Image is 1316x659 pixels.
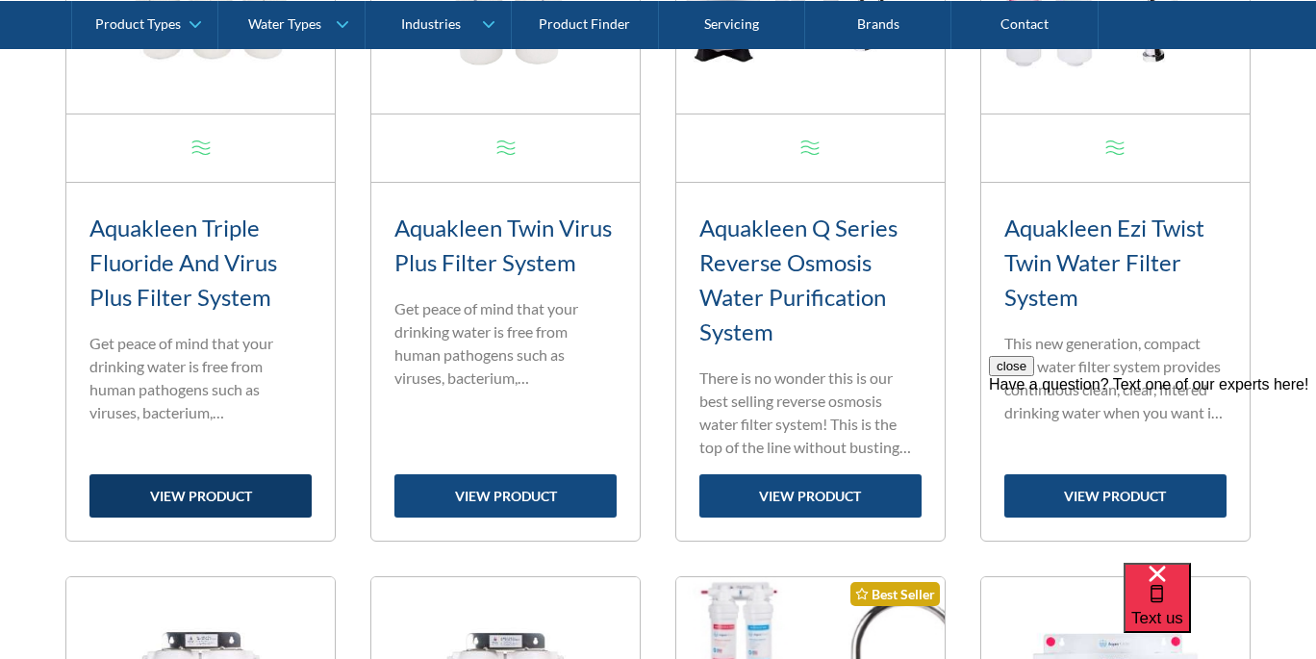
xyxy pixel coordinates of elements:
[248,15,321,32] div: Water Types
[699,474,922,518] a: view product
[401,15,461,32] div: Industries
[89,211,312,315] h3: Aquakleen Triple Fluoride And Virus Plus Filter System
[89,332,312,424] p: Get peace of mind that your drinking water is free from human pathogens such as viruses, bacteriu...
[699,211,922,349] h3: Aquakleen Q Series Reverse Osmosis Water Purification System
[699,367,922,459] p: There is no wonder this is our best selling reverse osmosis water filter system! This is the top ...
[95,15,181,32] div: Product Types
[1124,563,1316,659] iframe: podium webchat widget bubble
[850,582,940,606] div: Best Seller
[1004,332,1227,424] p: This new generation, compact twin water filter system provides continuous clean, clear, filtered ...
[394,297,617,390] p: Get peace of mind that your drinking water is free from human pathogens such as viruses, bacteriu...
[394,211,617,280] h3: Aquakleen Twin Virus Plus Filter System
[394,474,617,518] a: view product
[1004,211,1227,315] h3: Aquakleen Ezi Twist Twin Water Filter System
[89,474,312,518] a: view product
[989,356,1316,587] iframe: podium webchat widget prompt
